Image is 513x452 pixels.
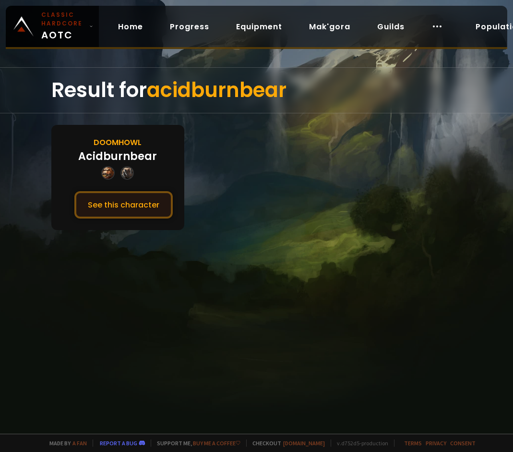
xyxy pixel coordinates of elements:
a: Report a bug [100,440,137,447]
span: AOTC [41,11,85,42]
span: v. d752d5 - production [331,440,388,447]
a: [DOMAIN_NAME] [283,440,325,447]
a: Terms [404,440,422,447]
a: Equipment [228,17,290,37]
a: a fan [72,440,87,447]
small: Classic Hardcore [41,11,85,28]
a: Mak'gora [301,17,358,37]
div: Result for [51,68,462,113]
div: Doomhowl [94,136,142,148]
a: Home [110,17,151,37]
a: Progress [162,17,217,37]
div: Acidburnbear [78,148,157,164]
a: Privacy [426,440,446,447]
a: Buy me a coffee [193,440,240,447]
a: Classic HardcoreAOTC [6,6,99,47]
a: Consent [450,440,476,447]
button: See this character [74,191,173,219]
a: Guilds [370,17,412,37]
span: acidburnbear [147,76,286,104]
span: Made by [44,440,87,447]
span: Support me, [151,440,240,447]
span: Checkout [246,440,325,447]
